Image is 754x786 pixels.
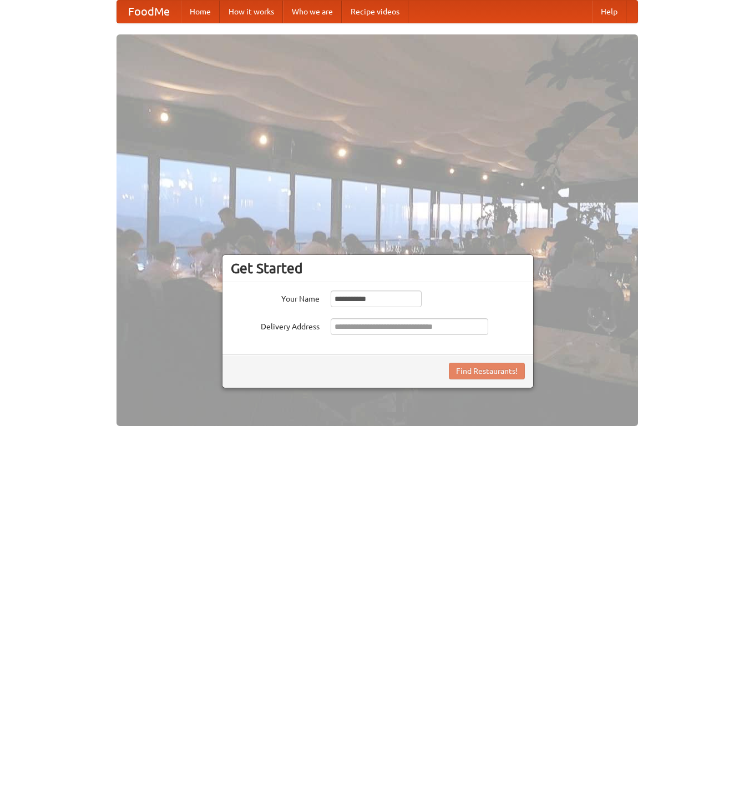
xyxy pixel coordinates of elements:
[231,260,525,277] h3: Get Started
[117,1,181,23] a: FoodMe
[220,1,283,23] a: How it works
[231,318,320,332] label: Delivery Address
[449,363,525,379] button: Find Restaurants!
[181,1,220,23] a: Home
[342,1,408,23] a: Recipe videos
[592,1,626,23] a: Help
[283,1,342,23] a: Who we are
[231,291,320,304] label: Your Name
